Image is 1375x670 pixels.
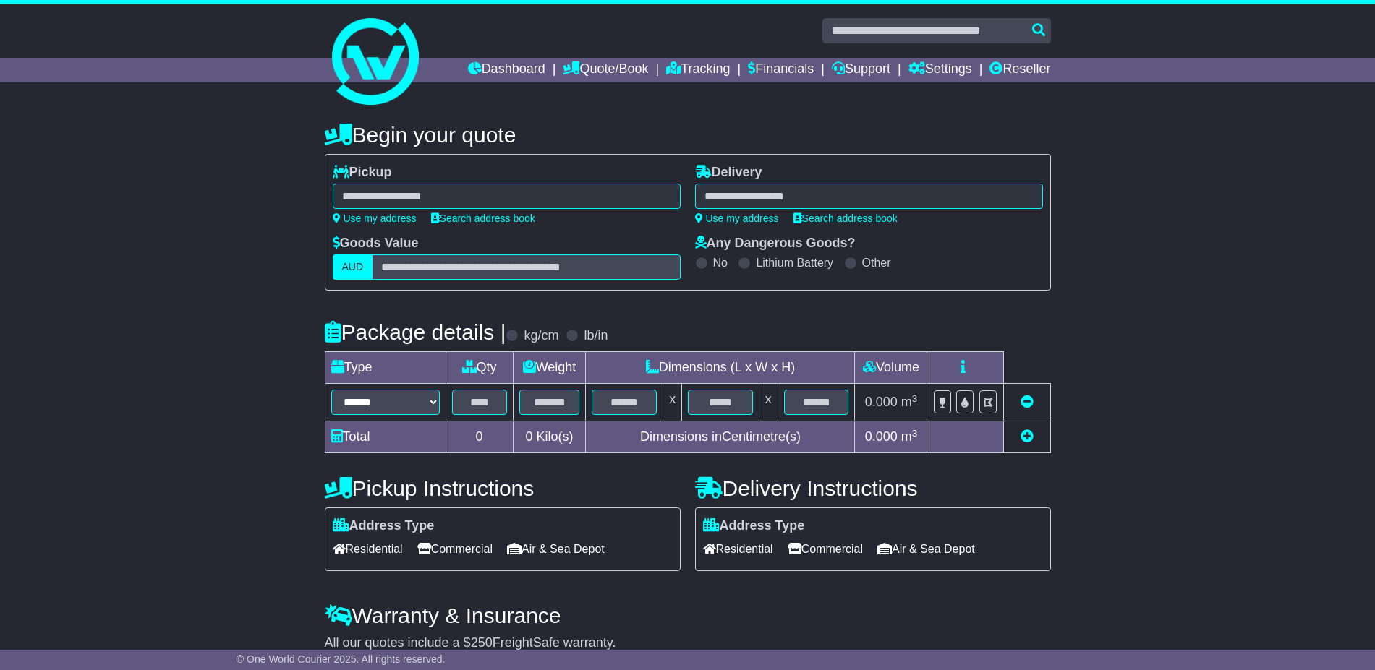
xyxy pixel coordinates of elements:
span: Residential [333,538,403,560]
a: Use my address [333,212,417,224]
td: x [759,384,778,421]
td: Weight [513,352,586,384]
label: Delivery [695,165,762,181]
label: lb/in [584,328,608,344]
a: Search address book [793,212,898,224]
a: Reseller [989,58,1050,82]
span: Residential [703,538,773,560]
h4: Package details | [325,320,506,344]
td: Dimensions in Centimetre(s) [586,421,855,453]
td: Qty [446,352,513,384]
span: 0.000 [865,429,898,444]
a: Add new item [1021,429,1034,444]
label: Other [862,256,891,270]
sup: 3 [912,393,918,404]
td: Volume [855,352,927,384]
a: Tracking [666,58,730,82]
span: Commercial [417,538,493,560]
a: Use my address [695,212,779,224]
a: Quote/Book [563,58,648,82]
span: Commercial [788,538,863,560]
span: 0 [525,429,532,444]
span: Air & Sea Depot [507,538,605,560]
a: Settings [908,58,972,82]
span: Air & Sea Depot [877,538,975,560]
h4: Delivery Instructions [695,476,1051,500]
a: Search address book [431,212,535,224]
td: Kilo(s) [513,421,586,453]
label: Pickup [333,165,392,181]
td: Type [325,352,446,384]
a: Remove this item [1021,395,1034,409]
span: 250 [471,635,493,650]
h4: Begin your quote [325,123,1051,147]
label: No [713,256,728,270]
label: kg/cm [524,328,558,344]
a: Support [832,58,890,82]
label: Address Type [703,518,805,534]
td: Dimensions (L x W x H) [586,352,855,384]
h4: Pickup Instructions [325,476,681,500]
span: m [901,429,918,444]
span: 0.000 [865,395,898,409]
sup: 3 [912,428,918,439]
span: © One World Courier 2025. All rights reserved. [237,653,446,665]
span: m [901,395,918,409]
td: x [663,384,682,421]
label: Goods Value [333,236,419,252]
label: AUD [333,254,373,280]
a: Financials [748,58,814,82]
td: Total [325,421,446,453]
h4: Warranty & Insurance [325,604,1051,627]
label: Lithium Battery [756,256,833,270]
td: 0 [446,421,513,453]
a: Dashboard [468,58,545,82]
div: All our quotes include a $ FreightSafe warranty. [325,635,1051,651]
label: Any Dangerous Goods? [695,236,856,252]
label: Address Type [333,518,435,534]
